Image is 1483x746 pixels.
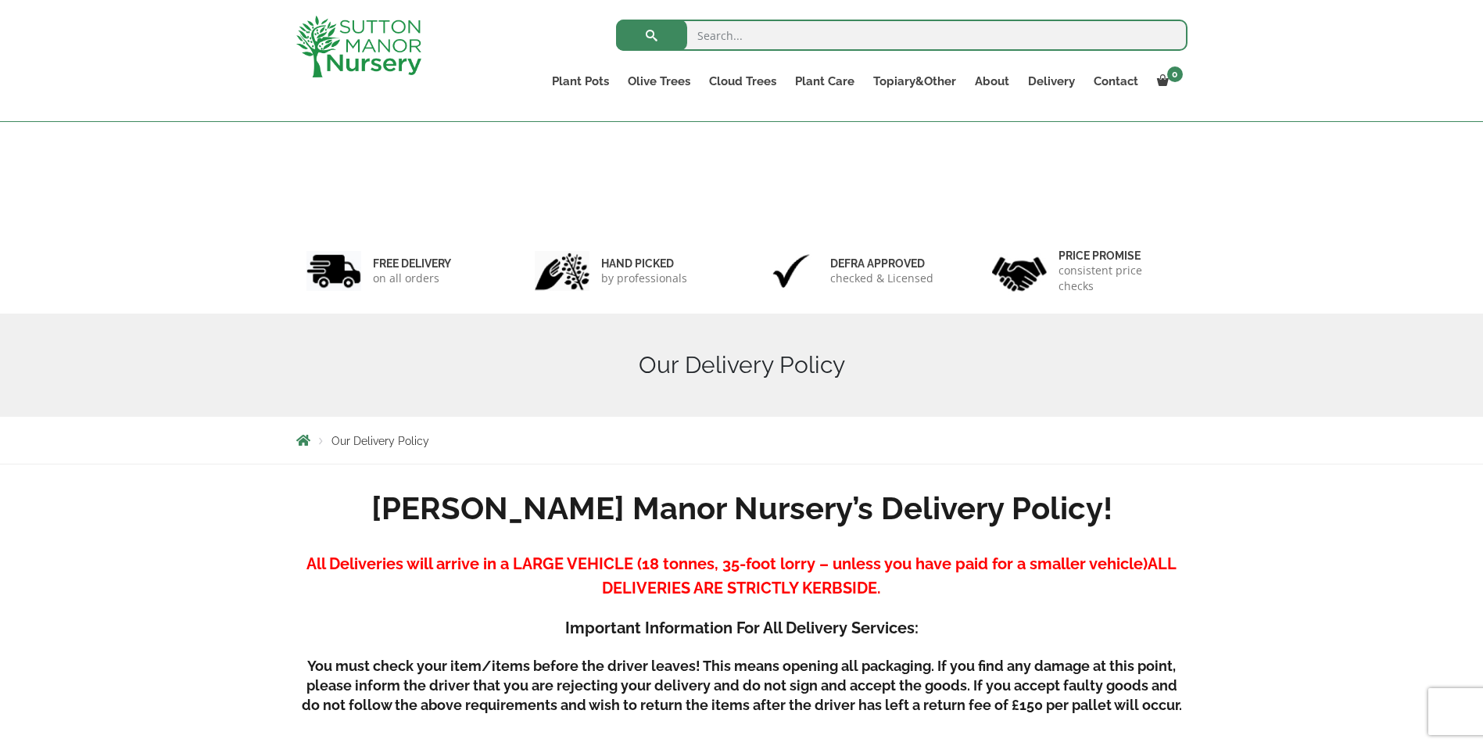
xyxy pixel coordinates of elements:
[296,434,1187,447] nav: Breadcrumbs
[296,656,1187,715] h5: You must check your item/items before the driver leaves! This means opening all packaging. If you...
[373,271,451,286] p: on all orders
[1019,70,1084,92] a: Delivery
[601,256,687,271] h6: hand picked
[1059,263,1177,294] p: consistent price checks
[601,271,687,286] p: by professionals
[296,351,1187,379] h1: Our Delivery Policy
[864,70,965,92] a: Topiary&Other
[786,70,864,92] a: Plant Care
[1084,70,1148,92] a: Contact
[764,251,819,291] img: 3.jpg
[700,70,786,92] a: Cloud Trees
[830,271,933,286] p: checked & Licensed
[1148,70,1187,92] a: 0
[306,251,361,291] img: 1.jpg
[616,20,1187,51] input: Search...
[965,70,1019,92] a: About
[306,554,1148,573] strong: All Deliveries will arrive in a LARGE VEHICLE (18 tonnes, 35-foot lorry – unless you have paid fo...
[331,435,429,447] span: Our Delivery Policy
[830,256,933,271] h6: Defra approved
[565,619,919,637] strong: Important Information For All Delivery Services:
[1167,66,1183,82] span: 0
[618,70,700,92] a: Olive Trees
[1059,249,1177,263] h6: Price promise
[373,256,451,271] h6: FREE DELIVERY
[543,70,618,92] a: Plant Pots
[296,16,421,77] img: logo
[992,247,1047,295] img: 4.jpg
[535,251,589,291] img: 2.jpg
[371,490,1112,526] strong: [PERSON_NAME] Manor Nursery’s Delivery Policy!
